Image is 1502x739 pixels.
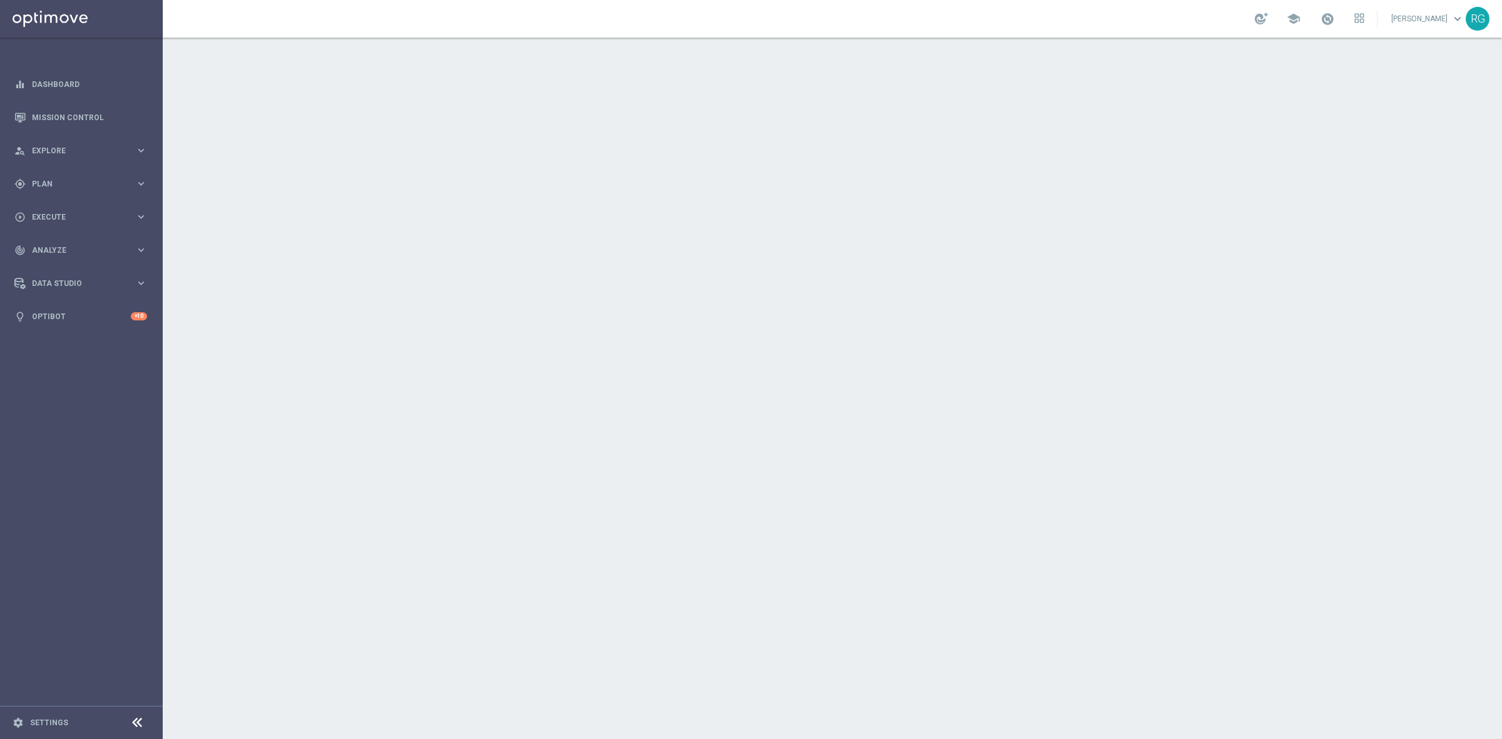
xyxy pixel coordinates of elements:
[14,179,148,189] button: gps_fixed Plan keyboard_arrow_right
[32,180,135,188] span: Plan
[14,113,148,123] button: Mission Control
[14,145,135,156] div: Explore
[135,211,147,223] i: keyboard_arrow_right
[32,213,135,221] span: Execute
[135,244,147,256] i: keyboard_arrow_right
[14,145,26,156] i: person_search
[14,101,147,134] div: Mission Control
[32,101,147,134] a: Mission Control
[32,280,135,287] span: Data Studio
[30,719,68,726] a: Settings
[32,147,135,155] span: Explore
[14,212,148,222] button: play_circle_outline Execute keyboard_arrow_right
[14,79,26,90] i: equalizer
[14,311,26,322] i: lightbulb
[131,312,147,320] div: +10
[14,245,26,256] i: track_changes
[14,245,135,256] div: Analyze
[1390,9,1466,28] a: [PERSON_NAME]keyboard_arrow_down
[14,312,148,322] button: lightbulb Optibot +10
[32,68,147,101] a: Dashboard
[14,278,148,288] button: Data Studio keyboard_arrow_right
[14,245,148,255] button: track_changes Analyze keyboard_arrow_right
[135,145,147,156] i: keyboard_arrow_right
[14,212,135,223] div: Execute
[14,278,135,289] div: Data Studio
[13,717,24,728] i: settings
[14,212,26,223] i: play_circle_outline
[14,300,147,333] div: Optibot
[32,247,135,254] span: Analyze
[1466,7,1489,31] div: RG
[1451,12,1464,26] span: keyboard_arrow_down
[14,68,147,101] div: Dashboard
[14,178,26,190] i: gps_fixed
[14,178,135,190] div: Plan
[14,146,148,156] button: person_search Explore keyboard_arrow_right
[14,79,148,89] button: equalizer Dashboard
[32,300,131,333] a: Optibot
[1287,12,1300,26] span: school
[135,277,147,289] i: keyboard_arrow_right
[135,178,147,190] i: keyboard_arrow_right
